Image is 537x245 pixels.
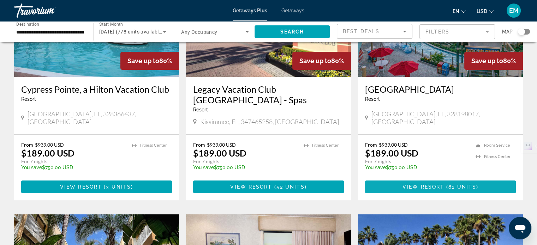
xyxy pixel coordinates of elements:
[28,110,172,125] span: [GEOGRAPHIC_DATA], FL, 328366437, [GEOGRAPHIC_DATA]
[120,52,179,70] div: 80%
[193,165,214,170] span: You save
[365,158,469,165] p: For 7 nights
[509,7,519,14] span: EM
[379,142,408,148] span: $939.00 USD
[477,8,487,14] span: USD
[477,6,494,16] button: Change currency
[99,22,123,27] span: Start Month
[193,84,344,105] a: Legacy Vacation Club [GEOGRAPHIC_DATA] - Spas
[448,184,476,190] span: 81 units
[230,184,272,190] span: View Resort
[281,8,304,13] a: Getaways
[35,142,64,148] span: $939.00 USD
[255,25,330,38] button: Search
[365,148,418,158] p: $189.00 USD
[453,6,466,16] button: Change language
[200,118,339,125] span: Kissimmee, FL, 347465258, [GEOGRAPHIC_DATA]
[276,184,305,190] span: 52 units
[365,96,380,102] span: Resort
[207,142,236,148] span: $939.00 USD
[21,180,172,193] button: View Resort(3 units)
[21,165,125,170] p: $750.00 USD
[484,154,511,159] span: Fitness Center
[21,158,125,165] p: For 7 nights
[505,3,523,18] button: User Menu
[365,84,516,94] a: [GEOGRAPHIC_DATA]
[365,142,377,148] span: From
[371,110,516,125] span: [GEOGRAPHIC_DATA], FL, 328198017, [GEOGRAPHIC_DATA]
[484,143,510,148] span: Room Service
[365,165,386,170] span: You save
[343,27,406,36] mat-select: Sort by
[21,148,74,158] p: $189.00 USD
[193,142,205,148] span: From
[102,184,133,190] span: ( )
[21,96,36,102] span: Resort
[60,184,102,190] span: View Resort
[299,57,331,65] span: Save up to
[193,107,208,112] span: Resort
[193,165,297,170] p: $750.00 USD
[21,142,33,148] span: From
[343,29,380,34] span: Best Deals
[312,143,339,148] span: Fitness Center
[471,57,503,65] span: Save up to
[292,52,351,70] div: 80%
[464,52,523,70] div: 80%
[402,184,444,190] span: View Resort
[127,57,159,65] span: Save up to
[21,165,42,170] span: You save
[365,180,516,193] button: View Resort(81 units)
[16,22,39,26] span: Destination
[193,180,344,193] button: View Resort(52 units)
[280,29,304,35] span: Search
[509,217,531,239] iframe: Botón para iniciar la ventana de mensajería
[502,27,513,37] span: Map
[365,165,469,170] p: $750.00 USD
[181,29,217,35] span: Any Occupancy
[193,158,297,165] p: For 7 nights
[21,84,172,94] a: Cypress Pointe, a Hilton Vacation Club
[14,1,85,20] a: Travorium
[272,184,306,190] span: ( )
[140,143,167,148] span: Fitness Center
[99,29,163,35] span: [DATE] (778 units available)
[444,184,478,190] span: ( )
[453,8,459,14] span: en
[419,24,495,39] button: Filter
[193,148,246,158] p: $189.00 USD
[106,184,131,190] span: 3 units
[233,8,267,13] a: Getaways Plus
